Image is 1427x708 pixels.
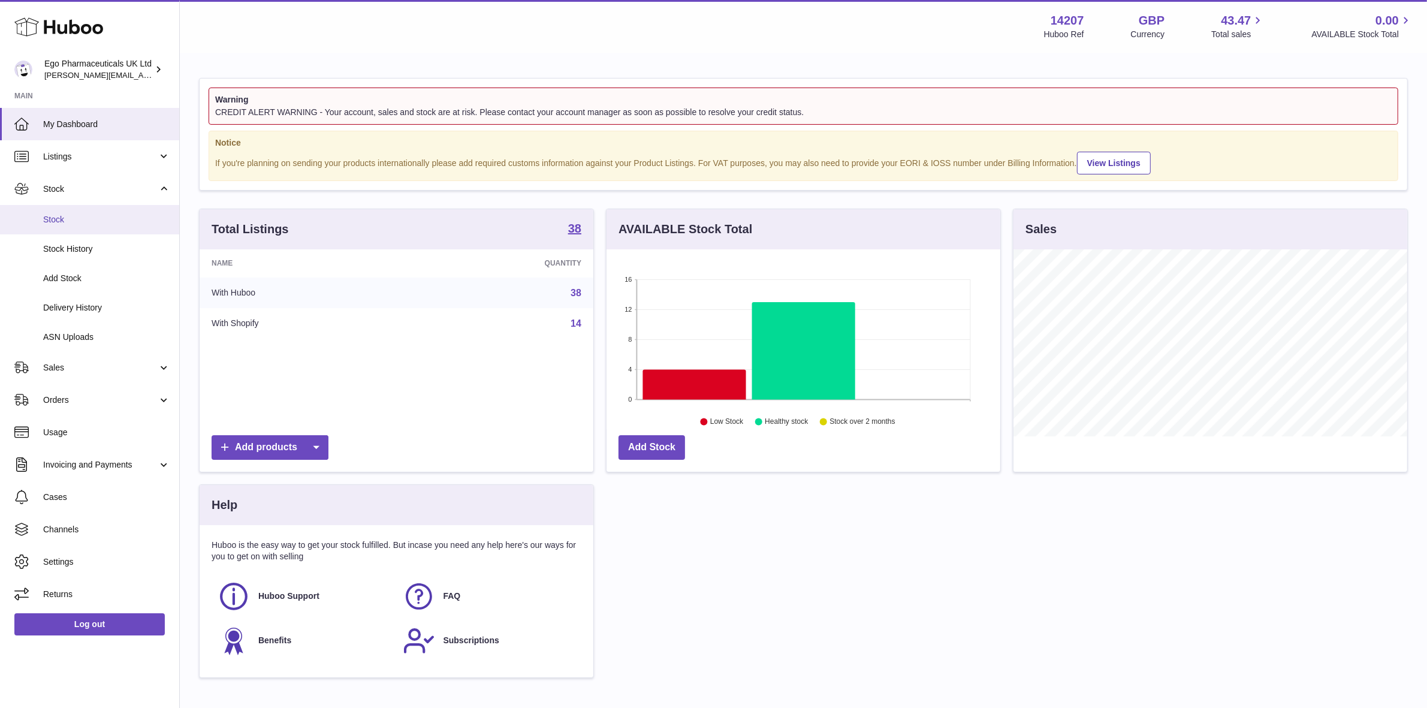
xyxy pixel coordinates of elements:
[403,580,576,613] a: FAQ
[43,394,158,406] span: Orders
[1051,13,1084,29] strong: 14207
[1025,221,1057,237] h3: Sales
[43,302,170,314] span: Delivery History
[212,221,289,237] h3: Total Listings
[628,396,632,403] text: 0
[43,119,170,130] span: My Dashboard
[258,635,291,646] span: Benefits
[571,318,581,329] a: 14
[258,590,319,602] span: Huboo Support
[43,589,170,600] span: Returns
[412,249,593,277] th: Quantity
[568,222,581,234] strong: 38
[200,308,412,339] td: With Shopify
[215,150,1392,175] div: If you're planning on sending your products internationally please add required customs informati...
[1311,13,1413,40] a: 0.00 AVAILABLE Stock Total
[14,61,32,79] img: jane.bates@egopharm.com
[43,214,170,225] span: Stock
[628,366,632,373] text: 4
[43,243,170,255] span: Stock History
[1311,29,1413,40] span: AVAILABLE Stock Total
[215,107,1392,118] div: CREDIT ALERT WARNING - Your account, sales and stock are at risk. Please contact your account man...
[1077,152,1151,174] a: View Listings
[1211,13,1265,40] a: 43.47 Total sales
[619,435,685,460] a: Add Stock
[624,276,632,284] text: 16
[14,613,165,635] a: Log out
[403,625,576,657] a: Subscriptions
[765,418,808,426] text: Healthy stock
[43,332,170,343] span: ASN Uploads
[624,306,632,314] text: 12
[218,625,391,657] a: Benefits
[43,492,170,503] span: Cases
[628,336,632,344] text: 8
[619,221,752,237] h3: AVAILABLE Stock Total
[43,362,158,373] span: Sales
[1221,13,1251,29] span: 43.47
[212,540,581,562] p: Huboo is the easy way to get your stock fulfilled. But incase you need any help here's our ways f...
[568,222,581,237] a: 38
[1044,29,1084,40] div: Huboo Ref
[1375,13,1399,29] span: 0.00
[43,524,170,535] span: Channels
[44,70,304,80] span: [PERSON_NAME][EMAIL_ADDRESS][PERSON_NAME][DOMAIN_NAME]
[43,151,158,162] span: Listings
[1131,29,1165,40] div: Currency
[44,58,152,81] div: Ego Pharmaceuticals UK Ltd
[43,427,170,438] span: Usage
[200,278,412,309] td: With Huboo
[215,94,1392,106] strong: Warning
[215,137,1392,149] strong: Notice
[571,288,581,298] a: 38
[43,183,158,195] span: Stock
[218,580,391,613] a: Huboo Support
[43,459,158,471] span: Invoicing and Payments
[212,497,237,513] h3: Help
[212,435,328,460] a: Add products
[829,418,895,426] text: Stock over 2 months
[43,273,170,284] span: Add Stock
[200,249,412,277] th: Name
[444,635,499,646] span: Subscriptions
[1139,13,1164,29] strong: GBP
[444,590,461,602] span: FAQ
[1211,29,1265,40] span: Total sales
[43,556,170,568] span: Settings
[710,418,744,426] text: Low Stock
